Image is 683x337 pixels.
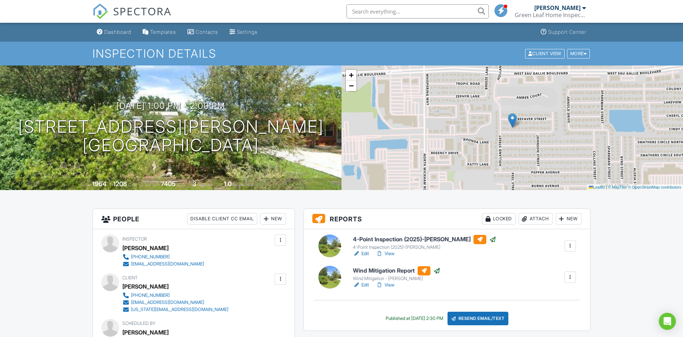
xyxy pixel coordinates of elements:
[122,243,169,253] div: [PERSON_NAME]
[150,29,176,35] div: Templates
[237,29,258,35] div: Settings
[227,26,260,39] a: Settings
[113,180,127,188] div: 1208
[659,313,676,330] div: Open Intercom Messenger
[92,4,108,19] img: The Best Home Inspection Software - Spectora
[628,185,681,189] a: © OpenStreetMap contributors
[122,321,155,326] span: Scheduled By
[192,180,196,188] div: 3
[515,11,586,19] div: Green Leaf Home Inspections Inc.
[556,213,582,225] div: New
[161,180,176,188] div: 7405
[187,213,257,225] div: Disable Client CC Email
[346,70,356,80] a: Zoom in
[482,213,516,225] div: Locked
[128,182,138,187] span: sq. ft.
[353,266,440,275] h6: Wind Mitigation Report
[353,250,369,257] a: Edit
[197,182,217,187] span: bedrooms
[177,182,186,187] span: sq.ft.
[122,306,228,313] a: [US_STATE][EMAIL_ADDRESS][DOMAIN_NAME]
[131,300,204,305] div: [EMAIL_ADDRESS][DOMAIN_NAME]
[122,299,228,306] a: [EMAIL_ADDRESS][DOMAIN_NAME]
[122,236,147,242] span: Inspector
[94,26,134,39] a: Dashboard
[519,213,553,225] div: Attach
[376,250,395,257] a: View
[131,254,170,260] div: [PHONE_NUMBER]
[131,293,170,298] div: [PHONE_NUMBER]
[224,180,232,188] div: 1.0
[185,26,221,39] a: Contacts
[353,235,496,251] a: 4-Point Inspection (2025)-[PERSON_NAME] 4-Point Inspection (2025)-[PERSON_NAME]
[233,182,253,187] span: bathrooms
[353,244,496,250] div: 4-Point Inspection (2025)-[PERSON_NAME]
[122,253,204,260] a: [PHONE_NUMBER]
[353,235,496,244] h6: 4-Point Inspection (2025)-[PERSON_NAME]
[140,26,179,39] a: Templates
[534,4,581,11] div: [PERSON_NAME]
[376,281,395,289] a: View
[525,49,565,58] div: Client View
[83,182,91,187] span: Built
[92,180,106,188] div: 1964
[122,281,169,292] div: [PERSON_NAME]
[589,185,605,189] a: Leaflet
[145,182,160,187] span: Lot Size
[353,266,440,282] a: Wind Mitigation Report Wind Mitigation - [PERSON_NAME]
[606,185,607,189] span: |
[567,49,590,58] div: More
[131,261,204,267] div: [EMAIL_ADDRESS][DOMAIN_NAME]
[104,29,131,35] div: Dashboard
[353,276,440,281] div: Wind Mitigation - [PERSON_NAME]
[116,101,225,111] h3: [DATE] 1:00 pm - 2:00 pm
[196,29,218,35] div: Contacts
[131,307,228,312] div: [US_STATE][EMAIL_ADDRESS][DOMAIN_NAME]
[508,113,517,128] img: Marker
[113,4,171,19] span: SPECTORA
[122,275,138,280] span: Client
[608,185,627,189] a: © MapTiler
[346,4,489,19] input: Search everything...
[346,80,356,91] a: Zoom out
[18,117,324,155] h1: [STREET_ADDRESS][PERSON_NAME] [GEOGRAPHIC_DATA]
[349,81,354,90] span: −
[92,47,591,60] h1: Inspection Details
[538,26,589,39] a: Support Center
[122,292,228,299] a: [PHONE_NUMBER]
[524,51,566,56] a: Client View
[260,213,286,225] div: New
[353,281,369,289] a: Edit
[548,29,586,35] div: Support Center
[349,70,354,79] span: +
[122,260,204,268] a: [EMAIL_ADDRESS][DOMAIN_NAME]
[304,209,590,229] h3: Reports
[448,312,509,325] div: Resend Email/Text
[386,316,443,321] div: Published at [DATE] 2:30 PM
[93,209,295,229] h3: People
[92,10,171,25] a: SPECTORA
